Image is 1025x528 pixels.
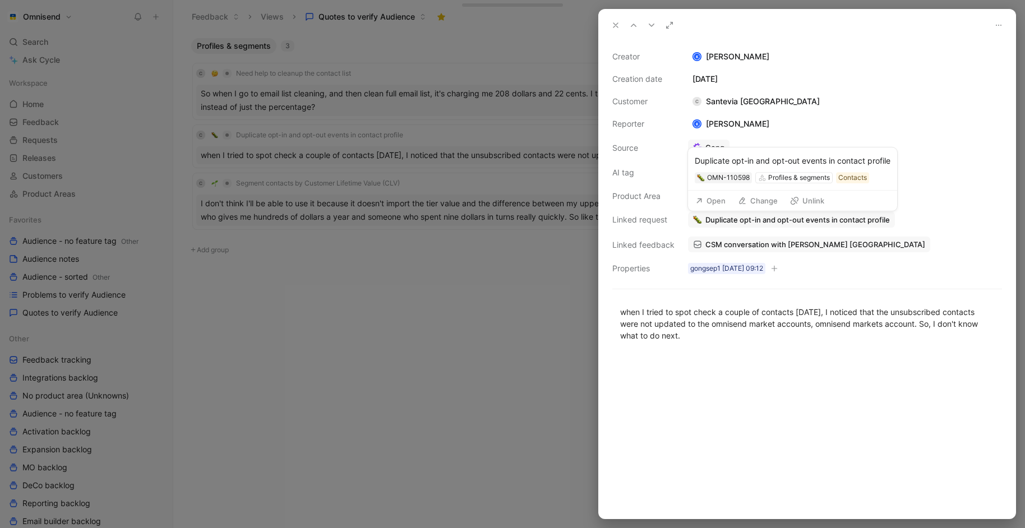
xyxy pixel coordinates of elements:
div: Creator [612,50,675,63]
div: Reporter [612,117,675,131]
button: 🐛Duplicate opt-in and opt-out events in contact profile [688,212,895,228]
div: [DATE] [688,72,1002,86]
div: [PERSON_NAME] [688,50,1002,63]
div: K [694,121,701,128]
div: Customer [612,95,675,108]
div: K [694,53,701,61]
div: Linked feedback [612,238,675,252]
span: Duplicate opt-in and opt-out events in contact profile [705,215,890,225]
div: gongsep1 [DATE] 09:12 [690,263,763,274]
img: 🐛 [693,215,702,224]
div: AI tag [612,166,675,179]
div: Source [612,141,675,155]
a: CSM conversation with [PERSON_NAME] [GEOGRAPHIC_DATA] [688,237,930,252]
div: [PERSON_NAME] [688,117,774,131]
div: Linked request [612,213,675,226]
div: Properties [612,262,675,275]
a: Gong [688,140,729,155]
div: Product Area [612,189,675,203]
div: Creation date [612,72,675,86]
div: C [692,97,701,106]
span: CSM conversation with [PERSON_NAME] [GEOGRAPHIC_DATA] [705,239,925,249]
div: when I tried to spot check a couple of contacts [DATE], I noticed that the unsubscribed contacts ... [620,306,994,341]
div: Santevia [GEOGRAPHIC_DATA] [688,95,824,108]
